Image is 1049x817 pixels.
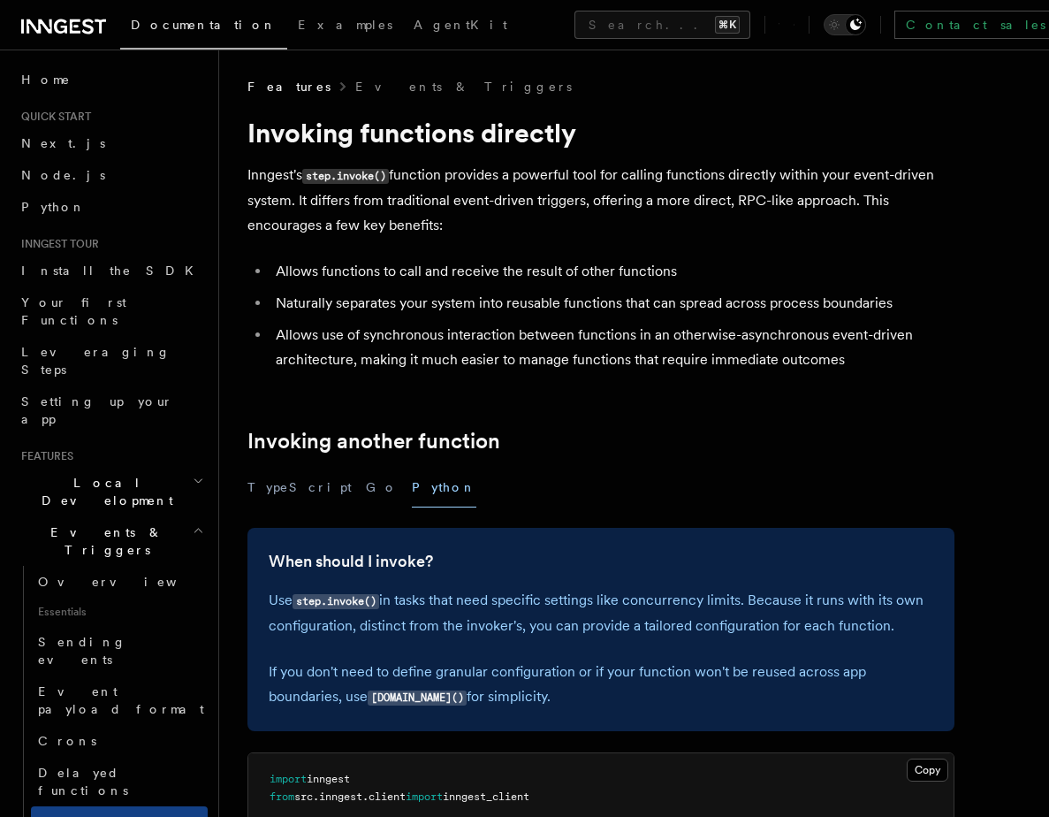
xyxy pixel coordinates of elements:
[31,757,208,806] a: Delayed functions
[31,676,208,725] a: Event payload format
[21,263,204,278] span: Install the SDK
[31,566,208,598] a: Overview
[443,790,529,803] span: inngest_client
[302,169,389,184] code: step.invoke()
[14,159,208,191] a: Node.js
[14,386,208,435] a: Setting up your app
[269,660,933,710] p: If you don't need to define granular configuration or if your function won't be reused across app...
[270,773,307,785] span: import
[368,691,467,706] code: [DOMAIN_NAME]()
[21,168,105,182] span: Node.js
[307,773,350,785] span: inngest
[38,684,204,716] span: Event payload format
[412,468,476,508] button: Python
[14,467,208,516] button: Local Development
[403,5,518,48] a: AgentKit
[313,790,319,803] span: .
[21,345,171,377] span: Leveraging Steps
[269,588,933,638] p: Use in tasks that need specific settings like concurrency limits. Because it runs with its own co...
[247,429,500,454] a: Invoking another function
[21,200,86,214] span: Python
[824,14,866,35] button: Toggle dark mode
[14,237,99,251] span: Inngest tour
[270,291,954,316] li: Naturally separates your system into reusable functions that can spread across process boundaries
[298,18,392,32] span: Examples
[131,18,277,32] span: Documentation
[38,635,126,667] span: Sending events
[120,5,287,50] a: Documentation
[21,71,71,88] span: Home
[14,110,91,124] span: Quick start
[14,523,193,559] span: Events & Triggers
[21,394,173,426] span: Setting up your app
[31,626,208,676] a: Sending events
[21,295,126,327] span: Your first Functions
[362,790,369,803] span: .
[14,64,208,95] a: Home
[319,790,362,803] span: inngest
[14,474,193,509] span: Local Development
[14,449,73,463] span: Features
[14,516,208,566] button: Events & Triggers
[414,18,507,32] span: AgentKit
[38,734,96,748] span: Crons
[366,468,398,508] button: Go
[31,598,208,626] span: Essentials
[14,286,208,336] a: Your first Functions
[14,336,208,386] a: Leveraging Steps
[369,790,406,803] span: client
[907,759,948,782] button: Copy
[14,127,208,159] a: Next.js
[21,136,105,150] span: Next.js
[294,790,313,803] span: src
[270,259,954,284] li: Allows functions to call and receive the result of other functions
[355,78,572,95] a: Events & Triggers
[31,725,208,757] a: Crons
[270,323,954,372] li: Allows use of synchronous interaction between functions in an otherwise-asynchronous event-driven...
[14,191,208,223] a: Python
[574,11,750,39] button: Search...⌘K
[38,766,128,798] span: Delayed functions
[293,594,379,609] code: step.invoke()
[247,78,331,95] span: Features
[247,468,352,508] button: TypeScript
[14,255,208,286] a: Install the SDK
[287,5,403,48] a: Examples
[270,790,294,803] span: from
[715,16,740,34] kbd: ⌘K
[38,575,220,589] span: Overview
[247,117,954,149] h1: Invoking functions directly
[247,163,954,238] p: Inngest's function provides a powerful tool for calling functions directly within your event-driv...
[406,790,443,803] span: import
[269,549,433,574] a: When should I invoke?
